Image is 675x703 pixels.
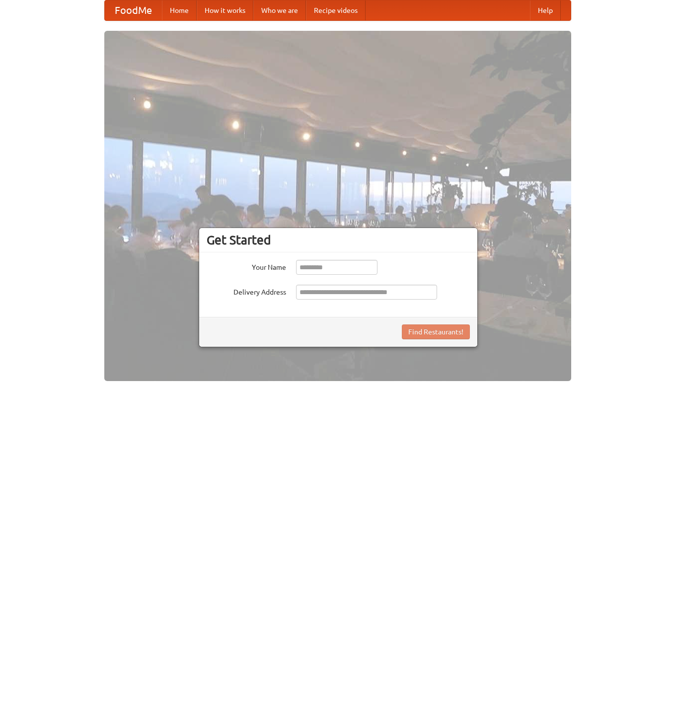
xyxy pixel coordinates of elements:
[306,0,366,20] a: Recipe videos
[402,324,470,339] button: Find Restaurants!
[207,233,470,247] h3: Get Started
[530,0,561,20] a: Help
[197,0,253,20] a: How it works
[162,0,197,20] a: Home
[207,285,286,297] label: Delivery Address
[105,0,162,20] a: FoodMe
[253,0,306,20] a: Who we are
[207,260,286,272] label: Your Name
